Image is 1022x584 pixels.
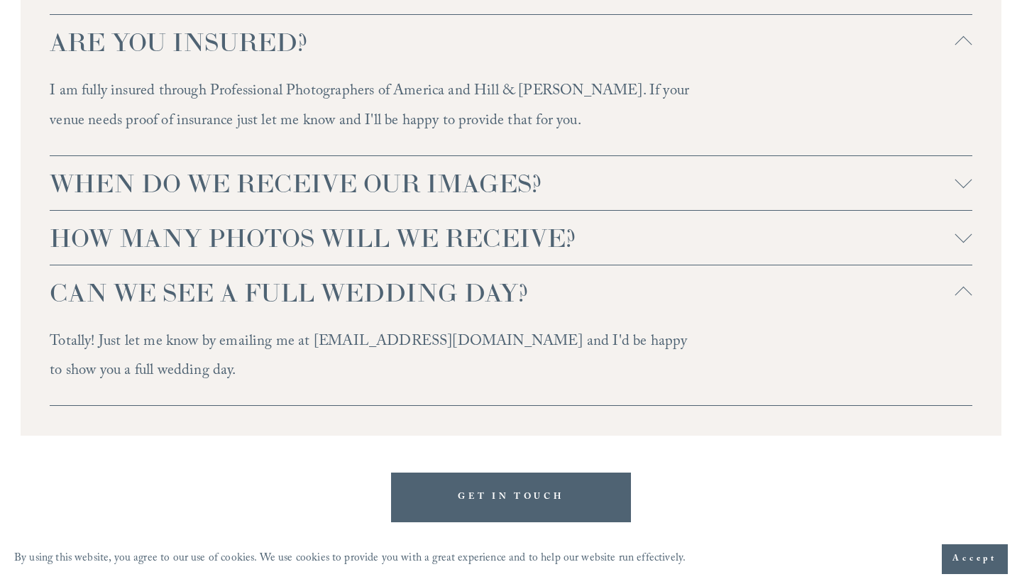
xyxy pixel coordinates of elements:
[50,276,955,309] span: CAN WE SEE A FULL WEDDING DAY?
[14,549,686,571] p: By using this website, you agree to our use of cookies. We use cookies to provide you with a grea...
[50,156,972,210] button: WHEN DO WE RECEIVE OUR IMAGES?
[952,552,997,566] span: Accept
[50,69,972,155] div: ARE YOU INSURED?
[50,319,972,406] div: CAN WE SEE A FULL WEDDING DAY?
[50,328,696,387] p: Totally! Just let me know by emailing me at [EMAIL_ADDRESS][DOMAIN_NAME] and I'd be happy to show...
[50,26,955,58] span: ARE YOU INSURED?
[391,473,630,522] a: GET IN TOUCH
[50,211,972,265] button: HOW MANY PHOTOS WILL WE RECEIVE?
[50,221,955,254] span: HOW MANY PHOTOS WILL WE RECEIVE?
[50,265,972,319] button: CAN WE SEE A FULL WEDDING DAY?
[50,77,696,136] p: I am fully insured through Professional Photographers of America and Hill & [PERSON_NAME]. If you...
[942,544,1008,574] button: Accept
[50,167,955,199] span: WHEN DO WE RECEIVE OUR IMAGES?
[50,15,972,69] button: ARE YOU INSURED?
